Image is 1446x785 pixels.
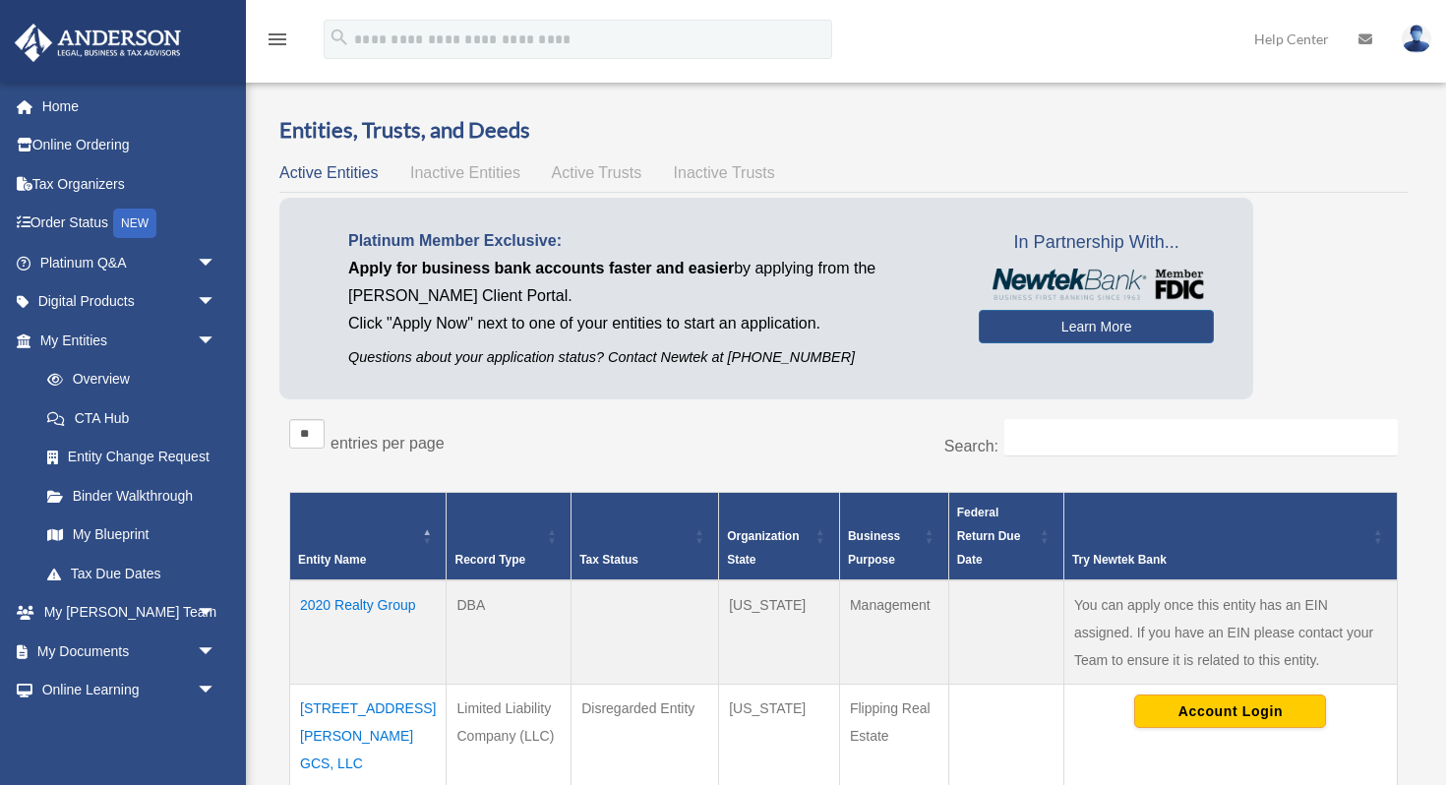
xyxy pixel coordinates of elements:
[979,310,1214,343] a: Learn More
[348,310,949,337] p: Click "Apply Now" next to one of your entities to start an application.
[979,227,1214,259] span: In Partnership With...
[14,632,246,671] a: My Documentsarrow_drop_down
[14,243,246,282] a: Platinum Q&Aarrow_drop_down
[948,492,1063,580] th: Federal Return Due Date: Activate to sort
[28,360,226,399] a: Overview
[14,282,246,322] a: Digital Productsarrow_drop_down
[454,553,525,567] span: Record Type
[839,580,948,685] td: Management
[28,438,236,477] a: Entity Change Request
[848,529,900,567] span: Business Purpose
[348,345,949,370] p: Questions about your application status? Contact Newtek at [PHONE_NUMBER]
[579,553,638,567] span: Tax Status
[197,243,236,283] span: arrow_drop_down
[719,580,840,685] td: [US_STATE]
[1134,694,1326,728] button: Account Login
[28,554,236,593] a: Tax Due Dates
[957,506,1021,567] span: Federal Return Due Date
[944,438,998,454] label: Search:
[329,27,350,48] i: search
[14,593,246,633] a: My [PERSON_NAME] Teamarrow_drop_down
[331,435,445,452] label: entries per page
[14,87,246,126] a: Home
[727,529,799,567] span: Organization State
[298,553,366,567] span: Entity Name
[9,24,187,62] img: Anderson Advisors Platinum Portal
[447,492,572,580] th: Record Type: Activate to sort
[674,164,775,181] span: Inactive Trusts
[1134,702,1326,718] a: Account Login
[290,580,447,685] td: 2020 Realty Group
[14,709,246,749] a: Billingarrow_drop_down
[197,282,236,323] span: arrow_drop_down
[279,115,1408,146] h3: Entities, Trusts, and Deeds
[14,164,246,204] a: Tax Organizers
[447,580,572,685] td: DBA
[1063,492,1397,580] th: Try Newtek Bank : Activate to sort
[14,671,246,710] a: Online Learningarrow_drop_down
[1063,580,1397,685] td: You can apply once this entity has an EIN assigned. If you have an EIN please contact your Team t...
[197,593,236,634] span: arrow_drop_down
[989,269,1204,300] img: NewtekBankLogoSM.png
[197,709,236,750] span: arrow_drop_down
[266,34,289,51] a: menu
[14,204,246,244] a: Order StatusNEW
[28,398,236,438] a: CTA Hub
[28,476,236,515] a: Binder Walkthrough
[113,209,156,238] div: NEW
[1072,548,1367,572] div: Try Newtek Bank
[28,515,236,555] a: My Blueprint
[279,164,378,181] span: Active Entities
[410,164,520,181] span: Inactive Entities
[348,227,949,255] p: Platinum Member Exclusive:
[266,28,289,51] i: menu
[552,164,642,181] span: Active Trusts
[1402,25,1431,53] img: User Pic
[14,321,236,360] a: My Entitiesarrow_drop_down
[839,492,948,580] th: Business Purpose: Activate to sort
[197,321,236,361] span: arrow_drop_down
[572,492,719,580] th: Tax Status: Activate to sort
[348,260,734,276] span: Apply for business bank accounts faster and easier
[290,492,447,580] th: Entity Name: Activate to invert sorting
[719,492,840,580] th: Organization State: Activate to sort
[14,126,246,165] a: Online Ordering
[197,671,236,711] span: arrow_drop_down
[348,255,949,310] p: by applying from the [PERSON_NAME] Client Portal.
[197,632,236,672] span: arrow_drop_down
